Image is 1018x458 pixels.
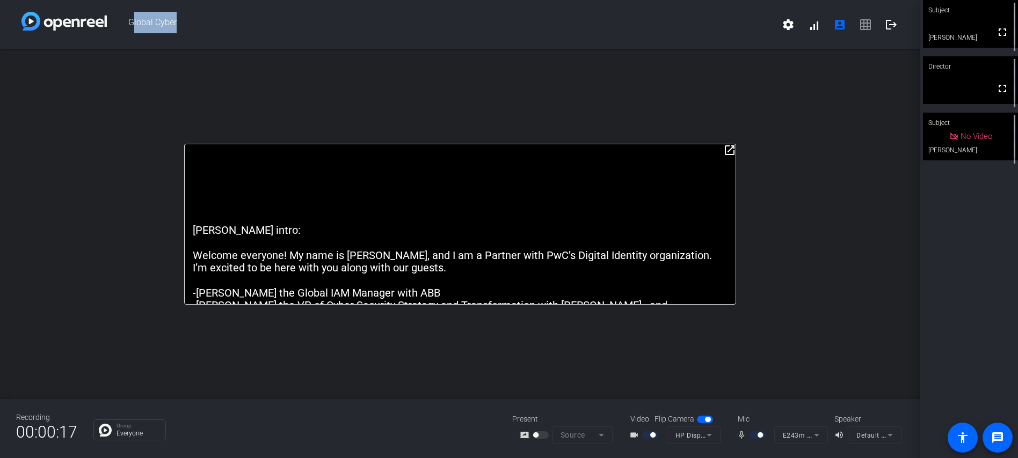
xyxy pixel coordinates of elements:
[991,431,1004,444] mat-icon: message
[117,430,160,437] p: Everyone
[834,413,899,425] div: Speaker
[727,413,834,425] div: Mic
[923,113,1018,133] div: Subject
[737,429,750,441] mat-icon: mic_none
[834,429,847,441] mat-icon: volume_up
[16,412,77,423] div: Recording
[630,413,649,425] span: Video
[782,18,795,31] mat-icon: settings
[21,12,107,31] img: white-gradient.svg
[996,26,1009,39] mat-icon: fullscreen
[723,144,736,157] mat-icon: open_in_new
[193,299,728,312] p: -[PERSON_NAME] the VP of Cyber Security Strategy and Transformation with [PERSON_NAME]...and
[801,12,827,38] button: signal_cellular_alt
[956,431,969,444] mat-icon: accessibility
[107,12,775,38] span: Global Cyber
[923,56,1018,77] div: Director
[117,423,160,429] p: Group
[193,249,728,275] p: Welcome everyone! My name is [PERSON_NAME], and I am a Partner with PwC’s Digital Identity organi...
[193,287,728,299] p: -[PERSON_NAME] the Global IAM Manager with ABB
[996,82,1009,95] mat-icon: fullscreen
[193,224,728,237] p: [PERSON_NAME] intro:
[99,424,112,437] img: Chat Icon
[885,18,898,31] mat-icon: logout
[833,18,846,31] mat-icon: account_box
[16,419,77,445] span: 00:00:17
[512,413,620,425] div: Present
[961,131,992,141] span: No Video
[655,413,694,425] span: Flip Camera
[629,429,642,441] mat-icon: videocam_outline
[520,429,533,441] mat-icon: screen_share_outline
